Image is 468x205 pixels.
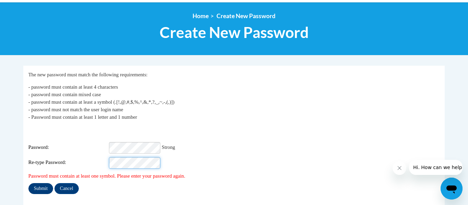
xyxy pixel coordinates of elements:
span: Password: [28,144,108,151]
span: Strong [162,144,175,150]
iframe: Close message [393,161,406,175]
span: - password must contain at least 4 characters - password must contain mixed case - password must ... [28,84,174,120]
input: Cancel [54,183,79,194]
span: Hi. How can we help? [4,5,56,10]
span: Create New Password [160,23,309,41]
iframe: Message from company [409,160,463,175]
input: Submit [28,183,53,194]
span: The new password must match the following requirements: [28,72,148,77]
span: Password must contain at least one symbol. Please enter your password again. [28,173,185,179]
iframe: Button to launch messaging window [441,178,463,200]
span: Create New Password [217,12,275,20]
a: Home [193,12,209,20]
span: Re-type Password: [28,159,108,166]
